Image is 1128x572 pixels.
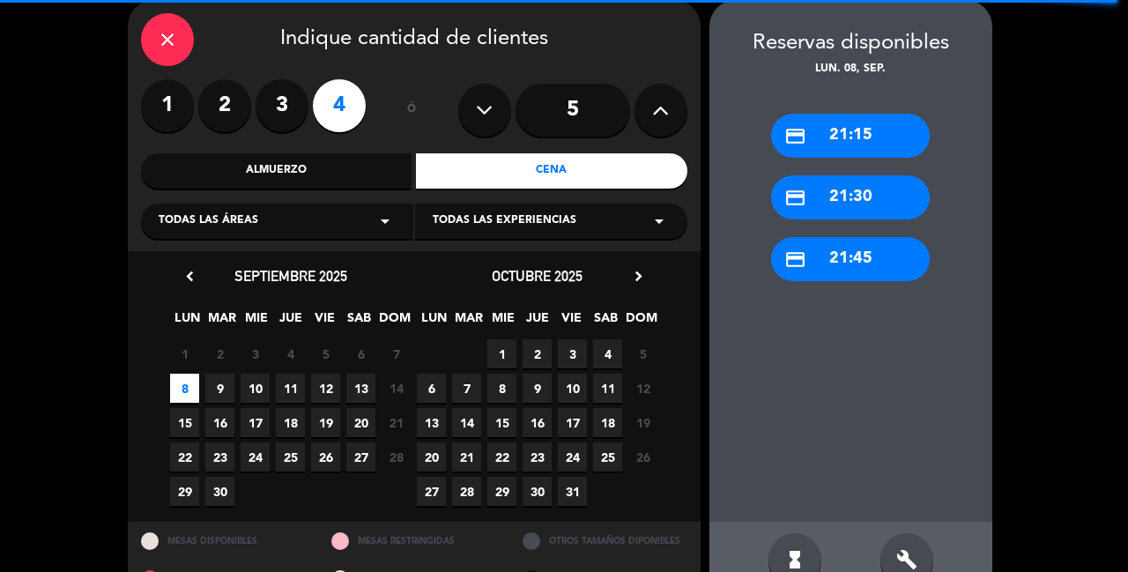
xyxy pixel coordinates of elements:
span: 25 [593,442,622,472]
span: 18 [593,408,622,437]
i: credit_card [784,125,806,147]
span: 15 [170,408,199,437]
div: MESAS DISPONIBLES [128,522,319,560]
label: 3 [256,79,308,132]
span: 14 [382,374,411,403]
span: VIE [557,308,586,337]
span: MIE [488,308,517,337]
span: JUE [276,308,305,337]
span: 11 [593,374,622,403]
div: OTROS TAMAÑOS DIPONIBLES [509,522,701,560]
div: Almuerzo [141,153,412,189]
span: 3 [241,339,270,368]
span: 23 [205,442,234,472]
span: 22 [170,442,199,472]
div: 21:45 [771,237,930,281]
span: 3 [558,339,587,368]
span: 20 [346,408,375,437]
span: 5 [628,339,657,368]
span: octubre 2025 [492,267,583,285]
span: 6 [346,339,375,368]
div: Cena [416,153,687,189]
span: 30 [205,477,234,506]
label: 1 [141,79,194,132]
i: chevron_right [629,267,648,286]
div: 21:15 [771,114,930,158]
span: 17 [558,408,587,437]
span: 19 [628,408,657,437]
span: 8 [170,374,199,403]
span: 4 [593,339,622,368]
span: 2 [205,339,234,368]
span: 28 [382,442,411,472]
span: 10 [241,374,270,403]
span: DOM [379,308,408,337]
i: arrow_drop_down [375,211,396,232]
span: 21 [382,408,411,437]
span: 26 [628,442,657,472]
div: ó [383,79,441,141]
i: chevron_left [181,267,199,286]
span: 8 [487,374,516,403]
span: MAR [207,308,236,337]
span: 4 [276,339,305,368]
span: 29 [170,477,199,506]
span: 28 [452,477,481,506]
label: 4 [313,79,366,132]
span: 12 [311,374,340,403]
i: hourglass_full [784,549,805,570]
span: 30 [523,477,552,506]
span: SAB [345,308,374,337]
span: 9 [205,374,234,403]
span: 12 [628,374,657,403]
span: 1 [487,339,516,368]
div: 21:30 [771,175,930,219]
span: 7 [452,374,481,403]
span: 14 [452,408,481,437]
span: 21 [452,442,481,472]
div: Reservas disponibles [709,26,992,61]
span: 11 [276,374,305,403]
i: arrow_drop_down [649,211,670,232]
span: 18 [276,408,305,437]
i: credit_card [784,187,806,209]
span: 19 [311,408,340,437]
span: 24 [241,442,270,472]
span: 2 [523,339,552,368]
span: septiembre 2025 [234,267,347,285]
span: 10 [558,374,587,403]
span: 9 [523,374,552,403]
span: LUN [173,308,202,337]
span: 1 [170,339,199,368]
span: 27 [346,442,375,472]
label: 2 [198,79,251,132]
span: 13 [417,408,446,437]
span: 23 [523,442,552,472]
div: lun. 08, sep. [709,61,992,78]
span: 31 [558,477,587,506]
span: 6 [417,374,446,403]
span: 7 [382,339,411,368]
span: 29 [487,477,516,506]
span: VIE [310,308,339,337]
i: build [896,549,917,570]
i: credit_card [784,249,806,271]
span: MIE [241,308,271,337]
span: 20 [417,442,446,472]
span: 16 [205,408,234,437]
span: 5 [311,339,340,368]
span: 25 [276,442,305,472]
span: 16 [523,408,552,437]
span: SAB [591,308,620,337]
span: 15 [487,408,516,437]
span: Todas las áreas [159,212,258,230]
span: 27 [417,477,446,506]
span: 26 [311,442,340,472]
span: Todas las experiencias [433,212,576,230]
span: MAR [454,308,483,337]
span: 22 [487,442,516,472]
span: 17 [241,408,270,437]
div: MESAS RESTRINGIDAS [318,522,509,560]
span: JUE [523,308,552,337]
span: DOM [626,308,655,337]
